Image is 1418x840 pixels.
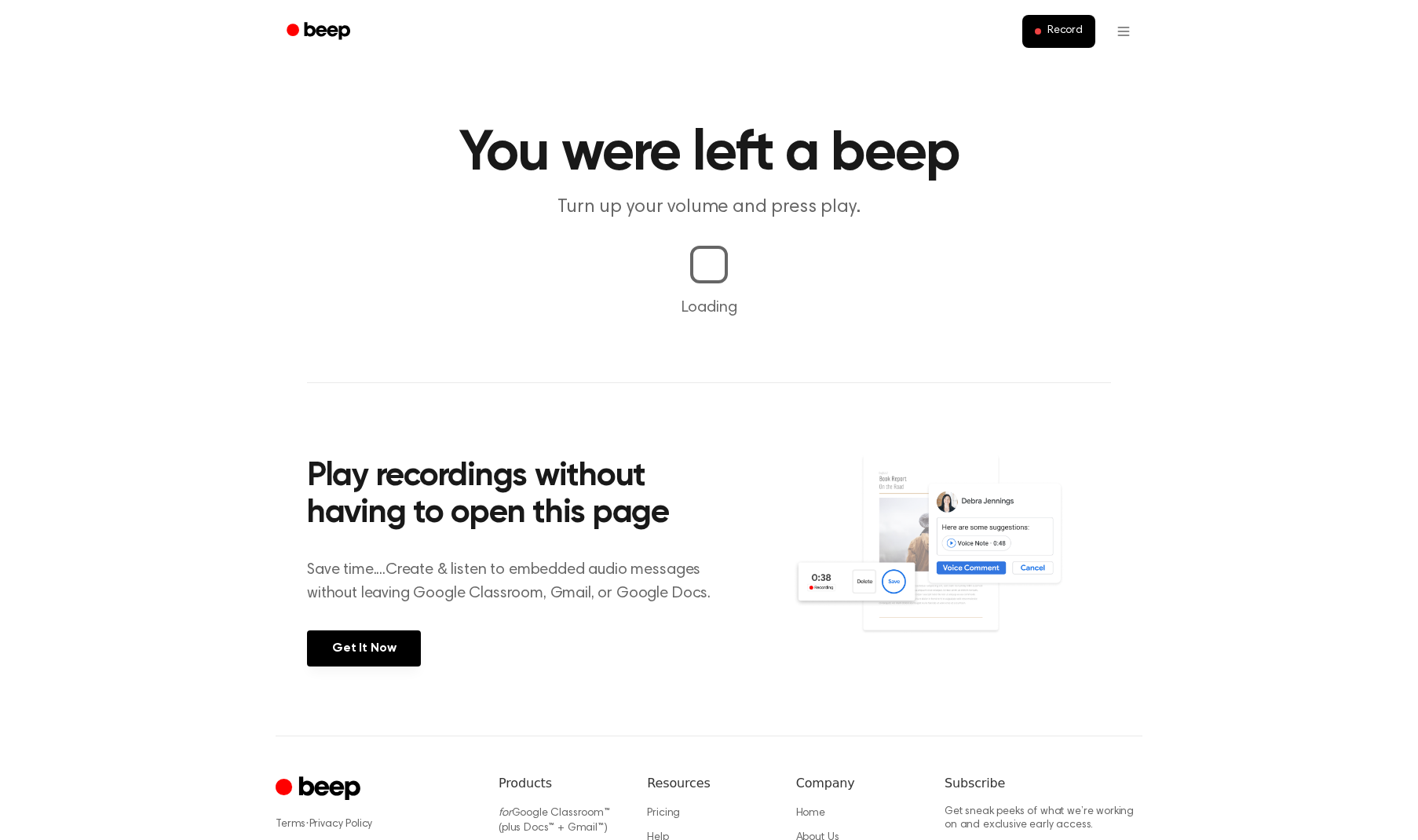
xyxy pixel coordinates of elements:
[796,774,919,793] h6: Company
[276,16,364,47] a: Beep
[276,774,364,805] a: Cruip
[309,819,373,830] a: Privacy Policy
[276,819,305,830] a: Terms
[945,805,1142,833] p: Get sneak peeks of what we’re working on and exclusive early access.
[796,808,825,819] a: Home
[1047,24,1083,38] span: Record
[499,774,622,793] h6: Products
[307,126,1111,182] h1: You were left a beep
[793,454,1111,665] img: Voice Comments on Docs and Recording Widget
[307,458,730,533] h2: Play recordings without having to open this page
[407,195,1011,221] p: Turn up your volume and press play.
[499,808,610,835] a: forGoogle Classroom™ (plus Docs™ + Gmail™)
[647,774,770,793] h6: Resources
[307,630,421,667] a: Get It Now
[945,774,1142,793] h6: Subscribe
[19,296,1399,320] p: Loading
[307,558,730,605] p: Save time....Create & listen to embedded audio messages without leaving Google Classroom, Gmail, ...
[647,808,680,819] a: Pricing
[499,808,512,819] i: for
[276,816,473,832] div: ·
[1105,13,1142,50] button: Open menu
[1022,15,1095,48] button: Record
